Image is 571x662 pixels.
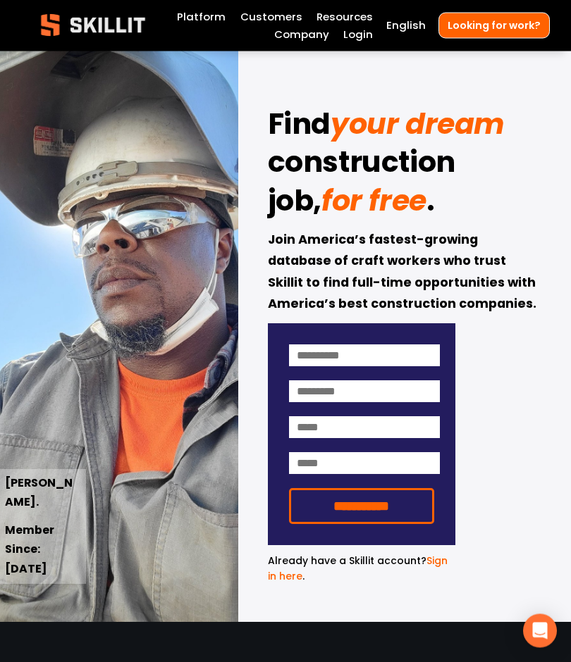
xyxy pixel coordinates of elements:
[386,17,426,35] div: language picker
[274,25,329,43] a: Company
[331,104,505,144] em: your dream
[177,8,226,25] a: Platform
[268,140,462,229] strong: construction job,
[5,475,73,513] strong: [PERSON_NAME].
[240,8,302,25] a: Customers
[268,102,331,152] strong: Find
[317,9,373,25] span: Resources
[438,13,550,39] a: Looking for work?
[426,179,435,229] strong: .
[268,554,456,585] p: .
[268,554,426,568] span: Already have a Skillit account?
[5,522,56,580] strong: Member Since: [DATE]
[523,614,557,648] div: Open Intercom Messenger
[268,230,539,317] strong: Join America’s fastest-growing database of craft workers who trust Skillit to find full-time oppo...
[386,18,426,33] span: English
[317,8,373,25] a: folder dropdown
[321,181,426,221] em: for free
[29,4,157,46] img: Skillit
[343,25,373,43] a: Login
